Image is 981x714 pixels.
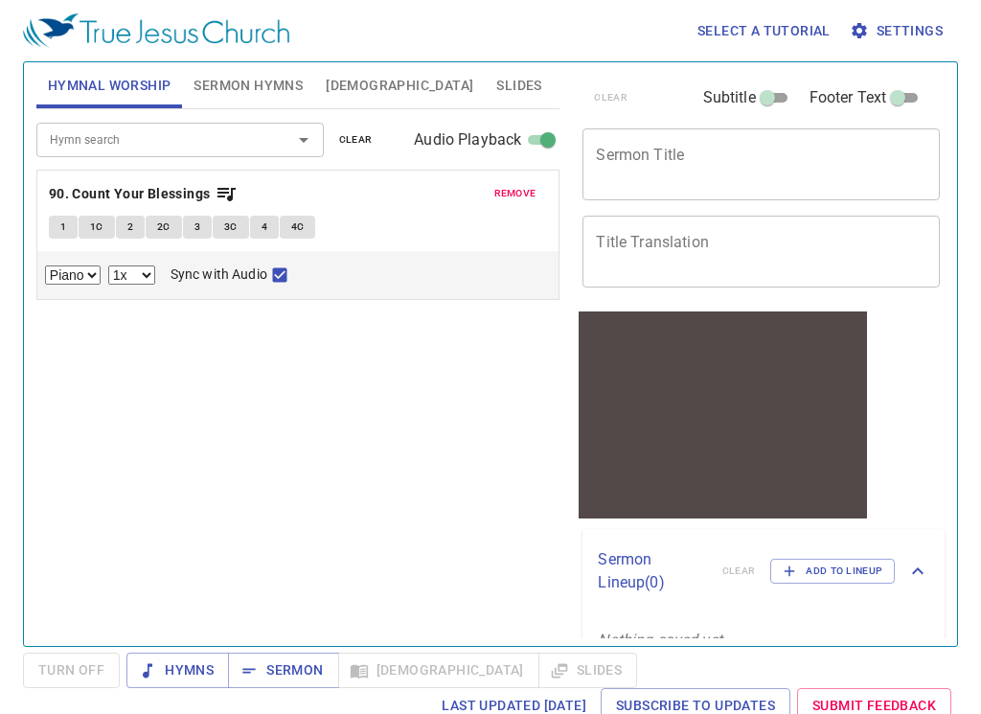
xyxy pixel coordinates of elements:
[690,13,838,49] button: Select a tutorial
[127,219,133,236] span: 2
[23,13,289,48] img: True Jesus Church
[126,653,229,688] button: Hymns
[79,216,115,239] button: 1C
[846,13,950,49] button: Settings
[116,216,145,239] button: 2
[280,216,316,239] button: 4C
[48,74,171,98] span: Hymnal Worship
[213,216,249,239] button: 3C
[598,631,722,649] i: Nothing saved yet
[339,131,373,149] span: clear
[171,265,267,285] span: Sync with Audio
[496,74,541,98] span: Slides
[45,265,101,285] select: Select Track
[483,182,548,205] button: remove
[157,219,171,236] span: 2C
[108,265,155,285] select: Playback Rate
[90,219,103,236] span: 1C
[783,563,882,580] span: Add to Lineup
[243,658,323,682] span: Sermon
[194,219,200,236] span: 3
[414,128,521,151] span: Audio Playback
[262,219,267,236] span: 4
[810,86,887,109] span: Footer Text
[291,219,305,236] span: 4C
[49,182,238,206] button: 90. Count Your Blessings
[854,19,943,43] span: Settings
[146,216,182,239] button: 2C
[582,529,945,613] div: Sermon Lineup(0)clearAdd to Lineup
[328,128,384,151] button: clear
[697,19,831,43] span: Select a tutorial
[224,219,238,236] span: 3C
[326,74,473,98] span: [DEMOGRAPHIC_DATA]
[575,308,871,522] iframe: from-child
[183,216,212,239] button: 3
[703,86,756,109] span: Subtitle
[598,548,706,594] p: Sermon Lineup ( 0 )
[494,185,536,202] span: remove
[49,182,211,206] b: 90. Count Your Blessings
[142,658,214,682] span: Hymns
[290,127,317,153] button: Open
[49,216,78,239] button: 1
[770,559,895,584] button: Add to Lineup
[60,219,66,236] span: 1
[194,74,303,98] span: Sermon Hymns
[228,653,338,688] button: Sermon
[250,216,279,239] button: 4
